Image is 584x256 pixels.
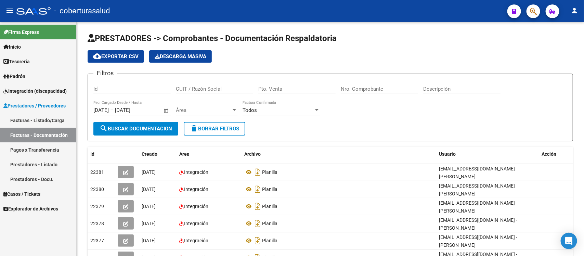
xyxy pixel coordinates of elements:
span: Planilla [262,238,277,243]
span: [DATE] [142,221,156,226]
span: [DATE] [142,169,156,175]
span: [EMAIL_ADDRESS][DOMAIN_NAME] - [PERSON_NAME] [439,217,517,231]
span: Borrar Filtros [190,126,239,132]
input: Fecha fin [115,107,148,113]
span: Planilla [262,204,277,209]
span: Integración [184,204,208,209]
span: Inicio [3,43,21,51]
span: Integración [184,238,208,243]
datatable-header-cell: Usuario [436,147,539,162]
span: - coberturasalud [54,3,110,18]
span: Archivo [244,151,261,157]
span: – [110,107,114,113]
button: Open calendar [163,107,170,115]
span: [EMAIL_ADDRESS][DOMAIN_NAME] - [PERSON_NAME] [439,234,517,248]
span: [EMAIL_ADDRESS][DOMAIN_NAME] - [PERSON_NAME] [439,166,517,179]
span: Usuario [439,151,456,157]
span: 22380 [90,187,104,192]
span: Acción [542,151,556,157]
span: Integración [184,169,208,175]
span: [DATE] [142,204,156,209]
span: Integración [184,187,208,192]
span: 22381 [90,169,104,175]
span: Creado [142,151,157,157]
i: Descargar documento [253,167,262,178]
span: [DATE] [142,238,156,243]
span: PRESTADORES -> Comprobantes - Documentación Respaldatoria [88,34,337,43]
app-download-masive: Descarga masiva de comprobantes (adjuntos) [149,50,212,63]
span: Prestadores / Proveedores [3,102,66,110]
div: Open Intercom Messenger [561,233,577,249]
mat-icon: cloud_download [93,52,101,60]
span: [EMAIL_ADDRESS][DOMAIN_NAME] - [PERSON_NAME] [439,183,517,196]
span: Todos [243,107,257,113]
span: Integración (discapacidad) [3,87,67,95]
i: Descargar documento [253,184,262,195]
span: Área [176,107,231,113]
span: Firma Express [3,28,39,36]
span: 22378 [90,221,104,226]
i: Descargar documento [253,235,262,246]
span: [EMAIL_ADDRESS][DOMAIN_NAME] - [PERSON_NAME] [439,200,517,214]
span: Planilla [262,221,277,226]
span: Explorador de Archivos [3,205,58,213]
mat-icon: person [570,7,579,15]
button: Descarga Masiva [149,50,212,63]
mat-icon: menu [5,7,14,15]
span: [DATE] [142,187,156,192]
span: Id [90,151,94,157]
span: Planilla [262,187,277,192]
datatable-header-cell: Archivo [242,147,436,162]
mat-icon: search [100,124,108,132]
span: Integración [184,221,208,226]
mat-icon: delete [190,124,198,132]
span: 22377 [90,238,104,243]
span: Tesorería [3,58,30,65]
span: Buscar Documentacion [100,126,172,132]
datatable-header-cell: Area [177,147,242,162]
span: Exportar CSV [93,53,139,60]
datatable-header-cell: Id [88,147,115,162]
i: Descargar documento [253,218,262,229]
i: Descargar documento [253,201,262,212]
button: Exportar CSV [88,50,144,63]
span: Area [179,151,190,157]
h3: Filtros [93,68,117,78]
span: Descarga Masiva [155,53,206,60]
datatable-header-cell: Creado [139,147,177,162]
span: 22379 [90,204,104,209]
span: Padrón [3,73,25,80]
span: Casos / Tickets [3,190,40,198]
span: Planilla [262,169,277,175]
button: Buscar Documentacion [93,122,178,136]
datatable-header-cell: Acción [539,147,573,162]
input: Fecha inicio [93,107,109,113]
button: Borrar Filtros [184,122,245,136]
